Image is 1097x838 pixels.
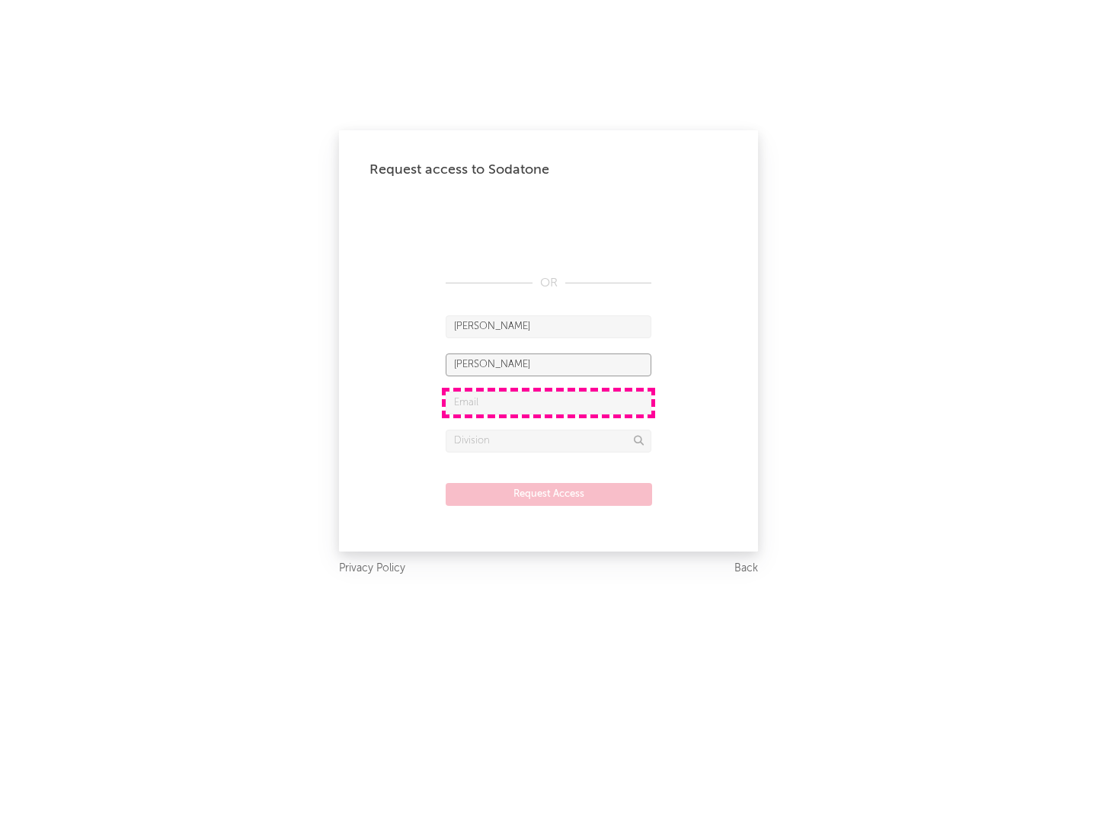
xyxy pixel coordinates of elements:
[446,315,651,338] input: First Name
[339,559,405,578] a: Privacy Policy
[446,483,652,506] button: Request Access
[369,161,728,179] div: Request access to Sodatone
[446,274,651,293] div: OR
[734,559,758,578] a: Back
[446,353,651,376] input: Last Name
[446,430,651,453] input: Division
[446,392,651,414] input: Email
